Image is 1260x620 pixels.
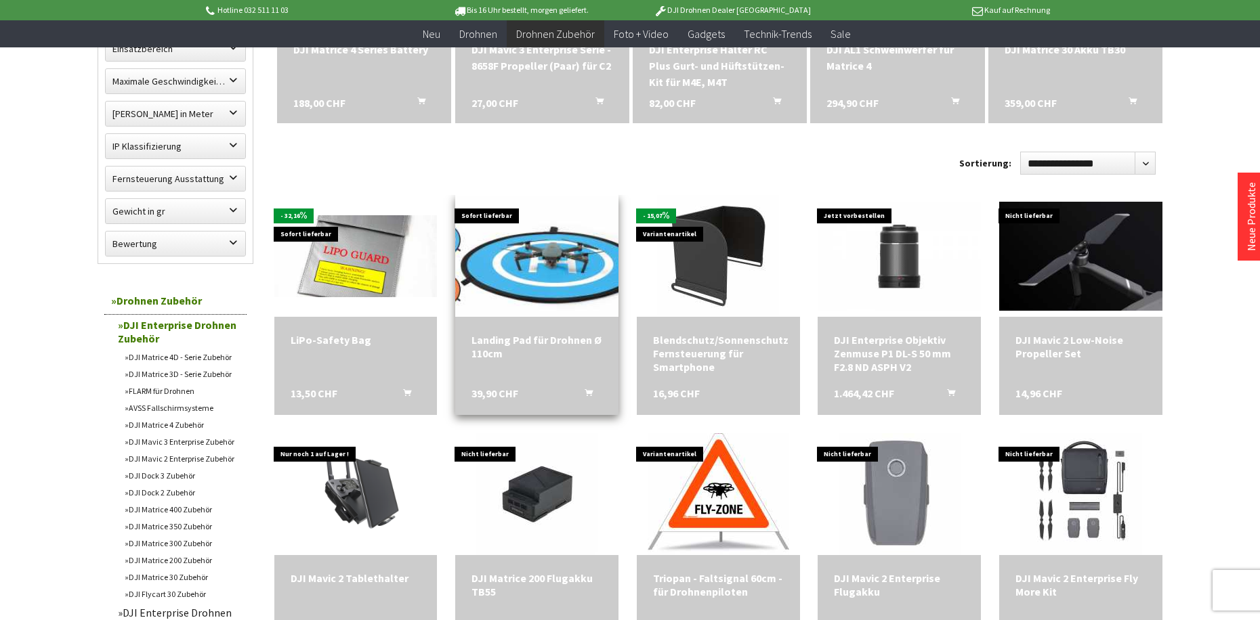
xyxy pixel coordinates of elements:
img: DJI Mavic 2 Enterprise Fly More Kit [1020,433,1142,555]
a: DJI Mavic 2 Enterprise Zubehör [118,450,247,467]
a: DJI Dock 2 Zubehör [118,484,247,501]
a: DJI Matrice 200 Zubehör [118,552,247,569]
button: In den Warenkorb [1112,95,1145,112]
span: 16,96 CHF [653,386,700,400]
a: DJI Mavic 3 Enterprise Serie - 8658F Propeller (Paar) für C2 27,00 CHF In den Warenkorb [471,41,613,74]
div: DJI Mavic 2 Enterprise Flugakku [834,571,965,598]
a: FLARM für Drohnen [118,382,247,399]
a: Triopan - Faltsignal 60cm - für Drohnenpiloten 199,90 CHF [653,571,784,598]
a: DJI Matrice 350 Zubehör [118,518,247,535]
div: Triopan - Faltsignal 60cm - für Drohnenpiloten [653,571,784,598]
button: In den Warenkorb [387,386,419,404]
img: Landing Pad für Drohnen Ø 110cm [423,196,651,315]
a: DJI Matrice 3D - Serie Zubehör [118,366,247,382]
p: Kauf auf Rechnung [838,2,1049,18]
a: Foto + Video [604,20,678,48]
span: 82,00 CHF [649,95,696,111]
img: Blendschutz/Sonnenschutz Fernsteuerung für Smartphone [657,195,779,317]
span: Drohnen Zubehör [516,27,595,41]
button: In den Warenkorb [931,386,963,404]
img: DJI Enterprise Objektiv Zenmuse P1 DL-S 50 mm F2.8 ND ASPH V2 [818,202,981,311]
span: 39,90 CHF [471,386,518,400]
div: DJI Mavic 2 Tablethalter [291,571,421,585]
img: LiPo-Safety Bag [274,215,438,297]
a: DJI Matrice 200 Flugakku TB55 430,59 CHF [471,571,602,598]
img: DJI Mavic 2 Tablethalter [274,448,438,540]
a: Sale [821,20,860,48]
span: Sale [831,27,851,41]
a: Landing Pad für Drohnen Ø 110cm 39,90 CHF In den Warenkorb [471,333,602,360]
button: In den Warenkorb [401,95,434,112]
a: DJI Matrice 400 Zubehör [118,501,247,518]
button: In den Warenkorb [579,95,612,112]
a: Blendschutz/Sonnenschutz Fernsteuerung für Smartphone 16,96 CHF [653,333,784,374]
a: DJI Matrice 30 Akku TB30 359,00 CHF In den Warenkorb [1005,41,1146,58]
a: Drohnen Zubehör [104,287,247,315]
span: 188,00 CHF [293,95,345,111]
div: DJI Enterprise Halter RC Plus Gurt- und Hüftstützen-Kit für M4E, M4T [649,41,791,90]
a: DJI Mavic 3 Enterprise Zubehör [118,433,247,450]
label: Einsatzbereich [106,37,245,61]
a: DJI Flycart 30 Zubehör [118,585,247,602]
a: DJI Mavic 2 Tablethalter 40,05 CHF In den Warenkorb [291,571,421,585]
a: DJI Enterprise Halter RC Plus Gurt- und Hüftstützen-Kit für M4E, M4T 82,00 CHF In den Warenkorb [649,41,791,90]
a: DJI Mavic 2 Enterprise Fly More Kit 469,00 CHF [1015,571,1146,598]
label: Maximale Flughöhe in Meter [106,102,245,126]
label: Bewertung [106,231,245,256]
a: Drohnen [450,20,507,48]
div: Landing Pad für Drohnen Ø 110cm [471,333,602,360]
a: DJI Enterprise Drohnen Zubehör [111,315,247,349]
a: Neu [413,20,450,48]
div: DJI Mavic 3 Enterprise Serie - 8658F Propeller (Paar) für C2 [471,41,613,74]
span: 359,00 CHF [1005,95,1057,111]
a: AVSS Fallschirmsysteme [118,399,247,416]
p: Bis 16 Uhr bestellt, morgen geliefert. [415,2,626,18]
label: Gewicht in gr [106,199,245,223]
div: DJI Mavic 2 Low-Noise Propeller Set [1015,333,1146,360]
div: LiPo-Safety Bag [291,333,421,347]
div: Blendschutz/Sonnenschutz Fernsteuerung für Smartphone [653,333,784,374]
label: IP Klassifizierung [106,134,245,158]
span: Foto + Video [614,27,669,41]
div: DJI Matrice 4 Series Battery [293,41,435,58]
a: LiPo-Safety Bag 13,50 CHF In den Warenkorb [291,333,421,347]
a: DJI Enterprise Objektiv Zenmuse P1 DL-S 50 mm F2.8 ND ASPH V2 1.464,42 CHF In den Warenkorb [834,333,965,374]
img: DJI Mavic 2 Low-Noise Propeller Set [999,202,1162,311]
label: Maximale Geschwindigkeit in km/h [106,69,245,93]
a: Gadgets [678,20,734,48]
img: DJI Mavic 2 Enterprise Flugakku [839,433,961,555]
span: Neu [423,27,440,41]
div: DJI AL1 Schweinwerfer für Matrice 4 [826,41,968,74]
span: 27,00 CHF [471,95,518,111]
div: DJI Mavic 2 Enterprise Fly More Kit [1015,571,1146,598]
a: DJI Mavic 2 Low-Noise Propeller Set 14,96 CHF [1015,333,1146,360]
a: Neue Produkte [1244,182,1258,251]
a: Technik-Trends [734,20,821,48]
div: DJI Enterprise Objektiv Zenmuse P1 DL-S 50 mm F2.8 ND ASPH V2 [834,333,965,374]
a: DJI Dock 3 Zubehör [118,467,247,484]
a: Drohnen Zubehör [507,20,604,48]
span: Gadgets [688,27,725,41]
a: DJI Mavic 2 Enterprise Flugakku 178,56 CHF [834,571,965,598]
label: Fernsteuerung Ausstattung [106,167,245,191]
span: Technik-Trends [744,27,812,41]
div: DJI Matrice 200 Flugakku TB55 [471,571,602,598]
a: DJI AL1 Schweinwerfer für Matrice 4 294,90 CHF In den Warenkorb [826,41,968,74]
img: DJI Matrice 200 Flugakku TB55 [476,433,598,555]
button: In den Warenkorb [568,386,601,404]
span: 13,50 CHF [291,386,337,400]
a: DJI Matrice 4 Zubehör [118,416,247,433]
div: DJI Matrice 30 Akku TB30 [1005,41,1146,58]
button: In den Warenkorb [757,95,789,112]
a: DJI Matrice 300 Zubehör [118,535,247,552]
a: DJI Matrice 4D - Serie Zubehör [118,349,247,366]
p: Hotline 032 511 11 03 [203,2,415,18]
a: DJI Matrice 30 Zubehör [118,569,247,585]
label: Sortierung: [959,152,1011,174]
p: DJI Drohnen Dealer [GEOGRAPHIC_DATA] [627,2,838,18]
span: Drohnen [459,27,497,41]
span: 1.464,42 CHF [834,386,894,400]
button: In den Warenkorb [935,95,967,112]
span: 14,96 CHF [1015,386,1062,400]
img: Triopan - Faltsignal 60cm - für Drohnenpiloten [648,433,789,555]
